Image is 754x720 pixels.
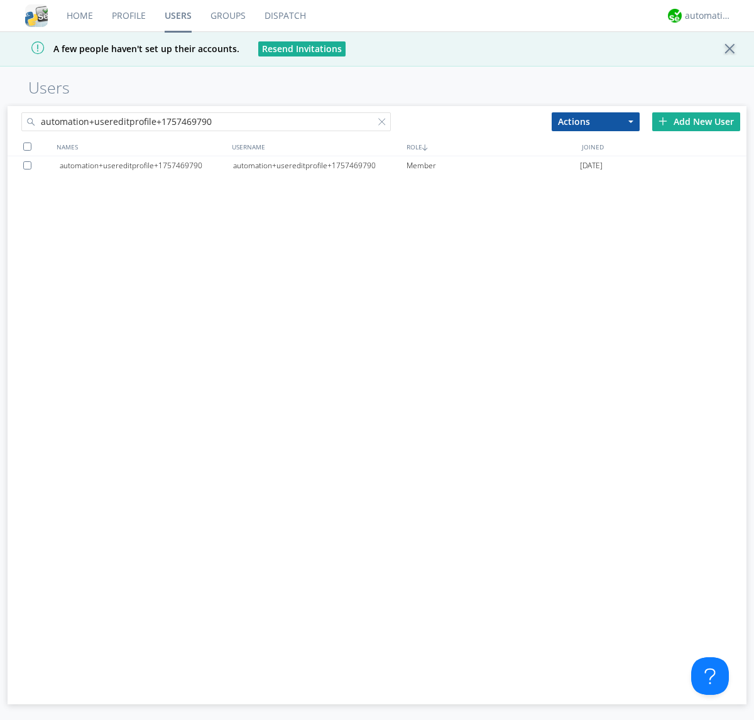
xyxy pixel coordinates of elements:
[652,112,740,131] div: Add New User
[407,156,580,175] div: Member
[53,137,229,156] div: NAMES
[258,41,346,56] button: Resend Invitations
[21,112,391,131] input: Search users
[552,112,640,131] button: Actions
[691,657,729,695] iframe: Toggle Customer Support
[685,9,732,22] div: automation+atlas
[668,9,682,23] img: d2d01cd9b4174d08988066c6d424eccd
[8,156,746,175] a: automation+usereditprofile+1757469790automation+usereditprofile+1757469790Member[DATE]
[403,137,579,156] div: ROLE
[233,156,407,175] div: automation+usereditprofile+1757469790
[579,137,754,156] div: JOINED
[658,117,667,126] img: plus.svg
[60,156,233,175] div: automation+usereditprofile+1757469790
[580,156,603,175] span: [DATE]
[25,4,48,27] img: cddb5a64eb264b2086981ab96f4c1ba7
[9,43,239,55] span: A few people haven't set up their accounts.
[229,137,404,156] div: USERNAME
